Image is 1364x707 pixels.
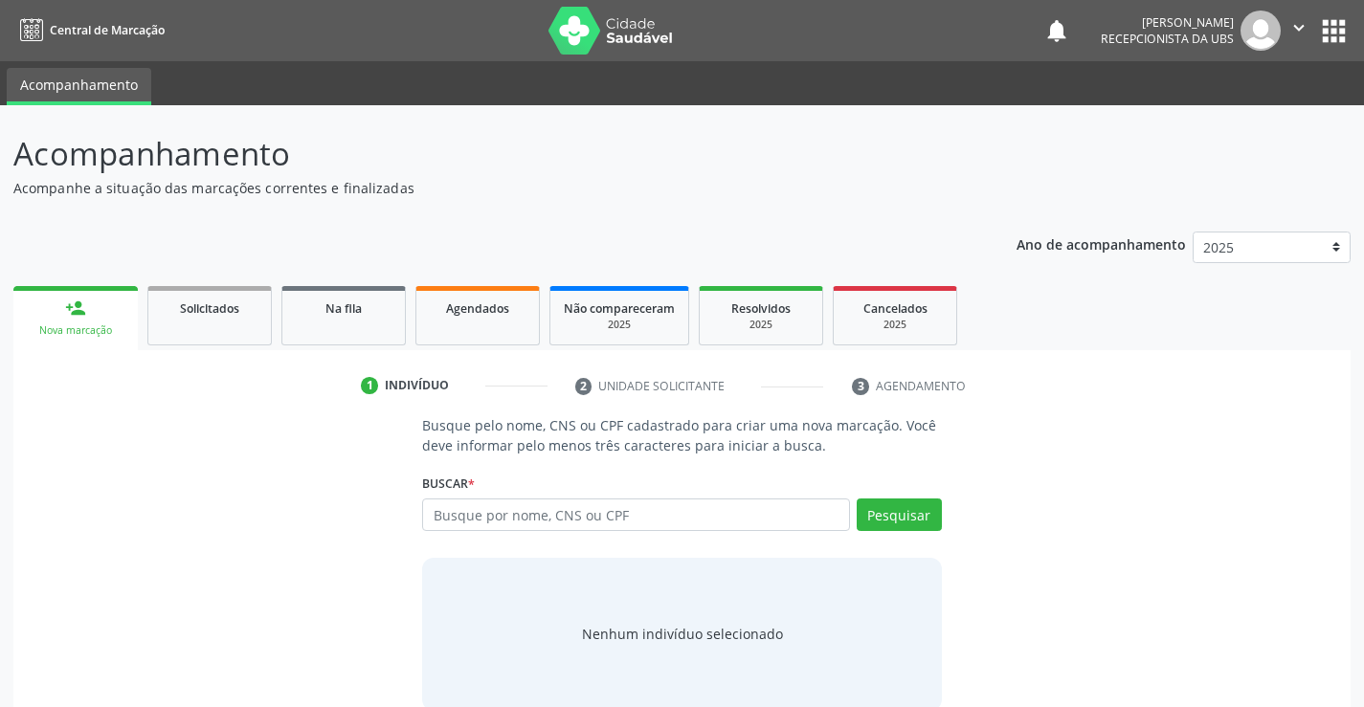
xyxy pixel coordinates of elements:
[13,178,950,198] p: Acompanhe a situação das marcações correntes e finalizadas
[1241,11,1281,51] img: img
[50,22,165,38] span: Central de Marcação
[857,498,942,531] button: Pesquisar
[422,469,475,498] label: Buscar
[1288,17,1309,38] i: 
[564,318,675,332] div: 2025
[446,300,509,317] span: Agendados
[1017,232,1186,255] p: Ano de acompanhamento
[7,68,151,105] a: Acompanhamento
[325,300,362,317] span: Na fila
[1101,31,1234,47] span: Recepcionista da UBS
[385,377,449,394] div: Indivíduo
[731,300,791,317] span: Resolvidos
[13,14,165,46] a: Central de Marcação
[582,624,783,644] div: Nenhum indivíduo selecionado
[422,415,941,455] p: Busque pelo nome, CNS ou CPF cadastrado para criar uma nova marcação. Você deve informar pelo men...
[1317,14,1351,48] button: apps
[847,318,943,332] div: 2025
[564,300,675,317] span: Não compareceram
[422,498,849,531] input: Busque por nome, CNS ou CPF
[1101,14,1234,31] div: [PERSON_NAME]
[65,298,86,319] div: person_add
[13,130,950,178] p: Acompanhamento
[361,377,378,394] div: 1
[863,300,928,317] span: Cancelados
[1043,17,1070,44] button: notifications
[713,318,809,332] div: 2025
[1281,11,1317,51] button: 
[180,300,239,317] span: Solicitados
[27,323,124,338] div: Nova marcação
